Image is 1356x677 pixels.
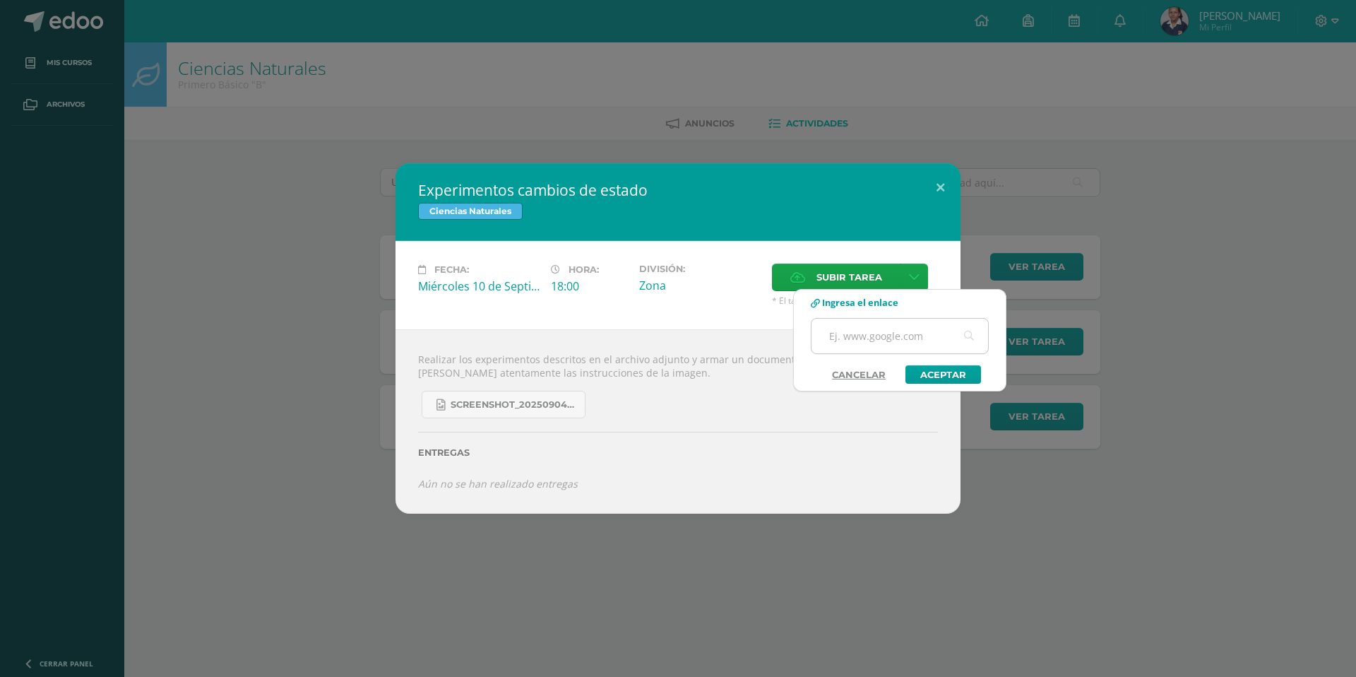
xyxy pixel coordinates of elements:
[418,203,523,220] span: Ciencias Naturales
[905,365,981,384] a: Aceptar
[434,264,469,275] span: Fecha:
[639,278,761,293] div: Zona
[639,264,761,274] label: División:
[451,399,578,411] span: Screenshot_20250904_132635_OneDrive.jpg
[811,319,988,353] input: Ej. www.google.com
[422,391,585,418] a: Screenshot_20250904_132635_OneDrive.jpg
[551,278,628,294] div: 18:00
[418,447,938,458] label: Entregas
[395,329,961,513] div: Realizar los experimentos descritos en el archivo adjunto y armar un documento con las fotos. [PE...
[822,296,898,309] span: Ingresa el enlace
[818,365,900,384] a: Cancelar
[418,278,540,294] div: Miércoles 10 de Septiembre
[569,264,599,275] span: Hora:
[418,180,938,200] h2: Experimentos cambios de estado
[418,477,578,490] i: Aún no se han realizado entregas
[816,264,882,290] span: Subir tarea
[920,163,961,211] button: Close (Esc)
[772,295,938,307] span: * El tamaño máximo permitido es 50 MB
